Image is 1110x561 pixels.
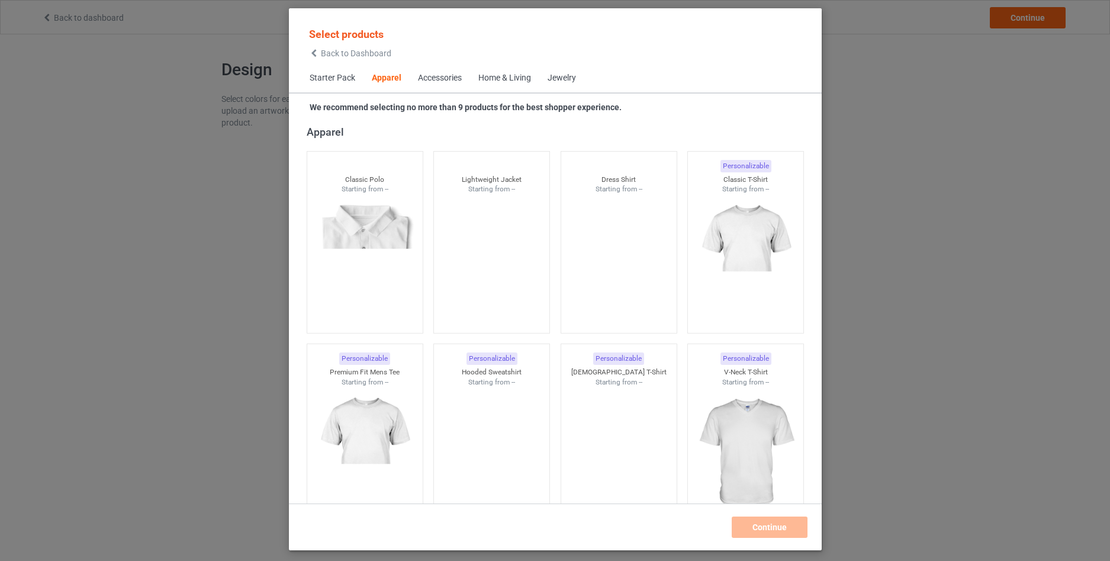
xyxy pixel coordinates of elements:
[321,49,391,58] span: Back to Dashboard
[434,184,549,194] div: Starting from --
[688,367,803,377] div: V-Neck T-Shirt
[688,377,803,387] div: Starting from --
[311,194,417,327] img: regular.jpg
[688,175,803,185] div: Classic T-Shirt
[310,102,622,112] strong: We recommend selecting no more than 9 products for the best shopper experience.
[561,184,676,194] div: Starting from --
[693,387,799,520] img: regular.jpg
[434,377,549,387] div: Starting from --
[301,64,363,92] span: Starter Pack
[561,175,676,185] div: Dress Shirt
[309,28,384,40] span: Select products
[565,194,671,327] img: regular.jpg
[478,72,531,84] div: Home & Living
[434,367,549,377] div: Hooded Sweatshirt
[593,352,644,365] div: Personalizable
[720,160,771,172] div: Personalizable
[307,377,422,387] div: Starting from --
[418,72,462,84] div: Accessories
[439,387,545,520] img: regular.jpg
[372,72,401,84] div: Apparel
[339,352,390,365] div: Personalizable
[306,125,809,139] div: Apparel
[307,175,422,185] div: Classic Polo
[434,175,549,185] div: Lightweight Jacket
[688,184,803,194] div: Starting from --
[307,184,422,194] div: Starting from --
[439,194,545,327] img: regular.jpg
[548,72,576,84] div: Jewelry
[693,194,799,327] img: regular.jpg
[311,387,417,520] img: regular.jpg
[466,352,517,365] div: Personalizable
[720,352,771,365] div: Personalizable
[307,367,422,377] div: Premium Fit Mens Tee
[561,367,676,377] div: [DEMOGRAPHIC_DATA] T-Shirt
[565,387,671,520] img: regular.jpg
[561,377,676,387] div: Starting from --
